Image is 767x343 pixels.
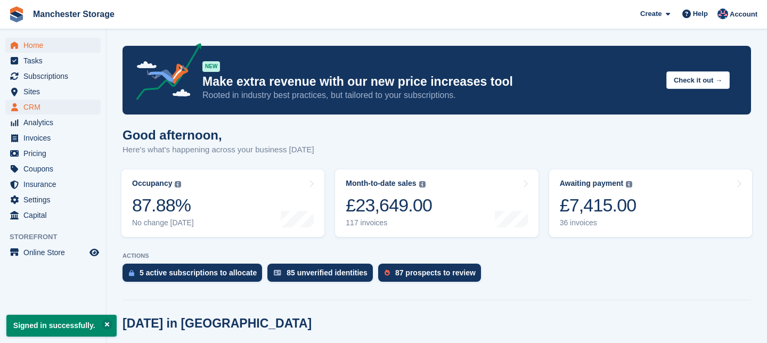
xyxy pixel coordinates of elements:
a: menu [5,177,101,192]
div: Occupancy [132,179,172,188]
div: 87 prospects to review [395,268,476,277]
a: Preview store [88,246,101,259]
img: verify_identity-adf6edd0f0f0b5bbfe63781bf79b02c33cf7c696d77639b501bdc392416b5a36.svg [274,269,281,276]
span: Storefront [10,232,106,242]
a: menu [5,69,101,84]
a: menu [5,84,101,99]
div: Awaiting payment [560,179,624,188]
span: Help [693,9,708,19]
span: Subscriptions [23,69,87,84]
a: menu [5,161,101,176]
a: Occupancy 87.88% No change [DATE] [121,169,324,237]
img: prospect-51fa495bee0391a8d652442698ab0144808aea92771e9ea1ae160a38d050c398.svg [385,269,390,276]
a: menu [5,245,101,260]
div: 5 active subscriptions to allocate [140,268,257,277]
p: Here's what's happening across your business [DATE] [123,144,314,156]
span: Pricing [23,146,87,161]
a: menu [5,208,101,223]
div: 36 invoices [560,218,637,227]
span: Capital [23,208,87,223]
span: CRM [23,100,87,115]
img: icon-info-grey-7440780725fd019a000dd9b08b2336e03edf1995a4989e88bcd33f0948082b44.svg [175,181,181,187]
a: menu [5,146,101,161]
a: menu [5,100,101,115]
img: price-adjustments-announcement-icon-8257ccfd72463d97f412b2fc003d46551f7dbcb40ab6d574587a9cd5c0d94... [127,43,202,104]
a: Manchester Storage [29,5,119,23]
span: Insurance [23,177,87,192]
p: Signed in successfully. [6,315,117,337]
a: menu [5,192,101,207]
h2: [DATE] in [GEOGRAPHIC_DATA] [123,316,312,331]
a: menu [5,53,101,68]
a: 87 prospects to review [378,264,486,287]
div: NEW [202,61,220,72]
a: Month-to-date sales £23,649.00 117 invoices [335,169,538,237]
p: ACTIONS [123,252,751,259]
div: £7,415.00 [560,194,637,216]
span: Sites [23,84,87,99]
img: stora-icon-8386f47178a22dfd0bd8f6a31ec36ba5ce8667c1dd55bd0f319d3a0aa187defe.svg [9,6,25,22]
a: menu [5,130,101,145]
div: 87.88% [132,194,194,216]
p: Rooted in industry best practices, but tailored to your subscriptions. [202,89,658,101]
div: 117 invoices [346,218,432,227]
a: menu [5,115,101,130]
span: Invoices [23,130,87,145]
a: menu [5,38,101,53]
h1: Good afternoon, [123,128,314,142]
span: Create [640,9,662,19]
img: active_subscription_to_allocate_icon-d502201f5373d7db506a760aba3b589e785aa758c864c3986d89f69b8ff3... [129,269,134,276]
div: 85 unverified identities [287,268,368,277]
div: No change [DATE] [132,218,194,227]
span: Tasks [23,53,87,68]
a: 5 active subscriptions to allocate [123,264,267,287]
span: Analytics [23,115,87,130]
span: Online Store [23,245,87,260]
span: Account [730,9,757,20]
a: Awaiting payment £7,415.00 36 invoices [549,169,752,237]
span: Home [23,38,87,53]
div: £23,649.00 [346,194,432,216]
button: Check it out → [666,71,730,89]
p: Make extra revenue with our new price increases tool [202,74,658,89]
span: Coupons [23,161,87,176]
span: Settings [23,192,87,207]
img: icon-info-grey-7440780725fd019a000dd9b08b2336e03edf1995a4989e88bcd33f0948082b44.svg [419,181,426,187]
img: icon-info-grey-7440780725fd019a000dd9b08b2336e03edf1995a4989e88bcd33f0948082b44.svg [626,181,632,187]
a: 85 unverified identities [267,264,378,287]
div: Month-to-date sales [346,179,416,188]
